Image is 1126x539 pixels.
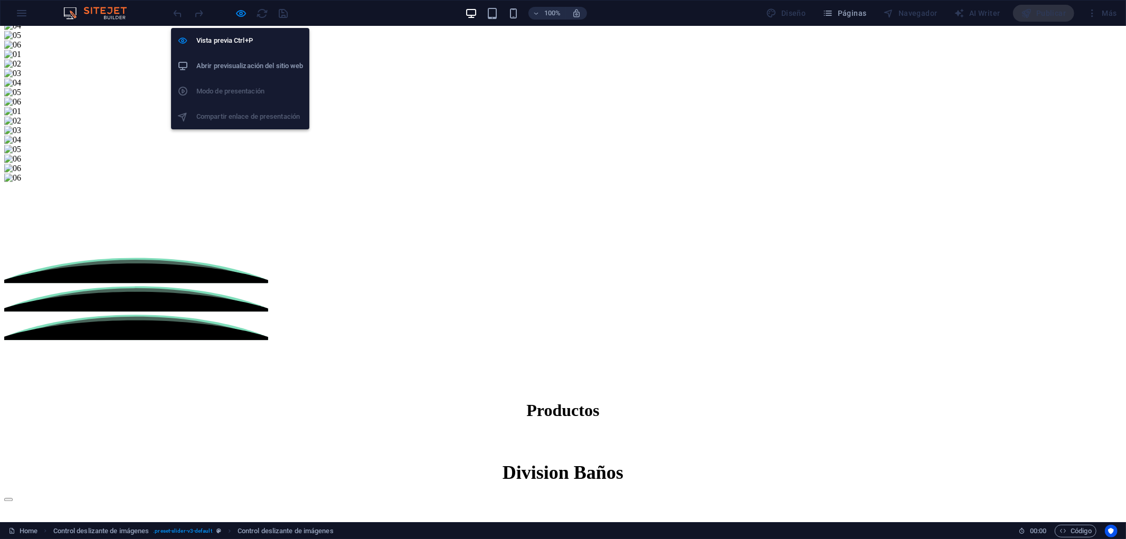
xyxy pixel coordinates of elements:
strong: Division Baños [503,436,623,457]
i: Al redimensionar, ajustar el nivel de zoom automáticamente para ajustarse al dispositivo elegido. [572,8,581,18]
img: 06 [4,147,21,156]
img: 05 [4,61,21,71]
button: Páginas [819,5,871,22]
h6: Tiempo de la sesión [1019,525,1047,537]
h6: Vista previa Ctrl+P [196,34,303,47]
img: 03 [4,99,21,109]
button: Código [1055,525,1096,537]
img: 04 [4,52,21,61]
span: . preset-slider-v3-default [153,525,212,537]
nav: breadcrumb [53,525,334,537]
button: Usercentrics [1105,525,1118,537]
img: 05 [4,4,21,14]
img: 06 [4,71,21,80]
h6: 100% [544,7,561,20]
span: : [1037,527,1039,535]
img: 02 [4,33,21,42]
img: Editor Logo [61,7,140,20]
span: 00 00 [1030,525,1046,537]
img: 03 [4,42,21,52]
i: Este elemento es un preajuste personalizable [216,528,221,534]
span: Haz clic para seleccionar y doble clic para editar [53,525,149,537]
span: Páginas [823,8,867,18]
a: Haz clic para cancelar la selección y doble clic para abrir páginas [8,525,37,537]
div: Diseño (Ctrl+Alt+Y) [762,5,810,22]
span: Productos [526,374,599,393]
div: Image Slider [4,316,1122,427]
span: Haz clic para seleccionar y doble clic para editar [238,525,334,537]
img: 06 [4,137,21,147]
h6: Abrir previsualización del sitio web [196,60,303,72]
img: 01 [4,80,21,90]
img: 01 [4,23,21,33]
img: 06 [4,128,21,137]
img: 04 [4,109,21,118]
img: 05 [4,118,21,128]
img: 02 [4,90,21,99]
button: 100% [528,7,566,20]
span: Código [1059,525,1092,537]
img: 06 [4,14,21,23]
